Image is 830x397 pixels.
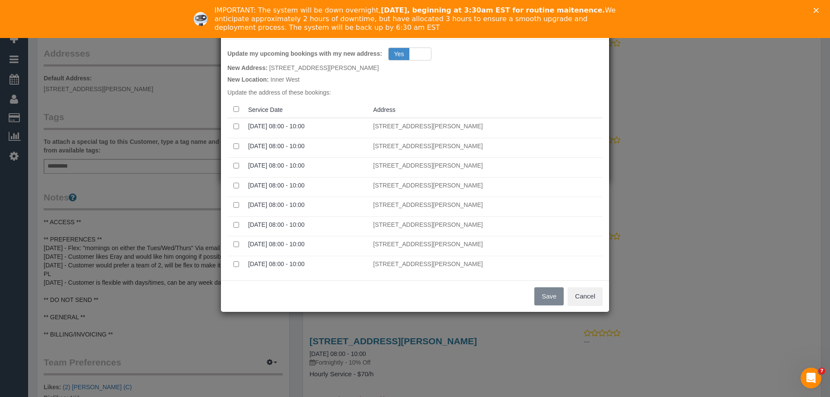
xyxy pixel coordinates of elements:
[269,64,379,71] span: [STREET_ADDRESS][PERSON_NAME]
[194,12,207,26] img: Profile image for Ellie
[373,240,599,248] p: [STREET_ADDRESS][PERSON_NAME]
[245,158,370,178] td: Service Date
[248,162,304,169] a: [DATE] 08:00 - 10:00
[373,161,599,170] p: [STREET_ADDRESS][PERSON_NAME]
[248,182,304,189] a: [DATE] 08:00 - 10:00
[214,6,622,32] div: IMPORTANT: The system will be down overnight, We anticipate approximately 2 hours of downtime, bu...
[373,142,599,150] p: [STREET_ADDRESS][PERSON_NAME]
[227,60,268,72] label: New Address:
[227,72,269,84] label: New Location:
[248,201,304,208] a: [DATE] 08:00 - 10:00
[245,197,370,217] td: Service Date
[245,118,370,138] td: Service Date
[370,197,603,217] td: Address
[245,138,370,158] td: Service Date
[370,118,603,138] td: Address
[245,177,370,197] td: Service Date
[248,260,304,267] a: [DATE] 08:00 - 10:00
[227,46,382,58] label: Update my upcoming bookings with my new address:
[370,216,603,236] td: Address
[370,177,603,197] td: Address
[373,200,599,209] p: [STREET_ADDRESS][PERSON_NAME]
[370,158,603,178] td: Address
[370,101,603,118] th: Address
[227,88,603,97] p: Update the address of these bookings:
[370,256,603,276] td: Address
[373,260,599,268] p: [STREET_ADDRESS][PERSON_NAME]
[245,256,370,276] td: Service Date
[373,122,599,130] p: [STREET_ADDRESS][PERSON_NAME]
[373,181,599,190] p: [STREET_ADDRESS][PERSON_NAME]
[370,138,603,158] td: Address
[814,8,822,13] div: Close
[271,76,300,83] span: Inner West
[381,6,605,14] b: [DATE], beginning at 3:30am EST for routine maitenence.
[818,368,825,375] span: 7
[245,101,370,118] th: Service Date
[248,221,304,228] a: [DATE] 08:00 - 10:00
[801,368,821,388] iframe: Intercom live chat
[370,236,603,256] td: Address
[248,123,304,130] a: [DATE] 08:00 - 10:00
[568,287,603,305] button: Cancel
[248,143,304,149] a: [DATE] 08:00 - 10:00
[245,236,370,256] td: Service Date
[245,216,370,236] td: Service Date
[373,220,599,229] p: [STREET_ADDRESS][PERSON_NAME]
[389,48,410,60] span: Yes
[248,241,304,248] a: [DATE] 08:00 - 10:00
